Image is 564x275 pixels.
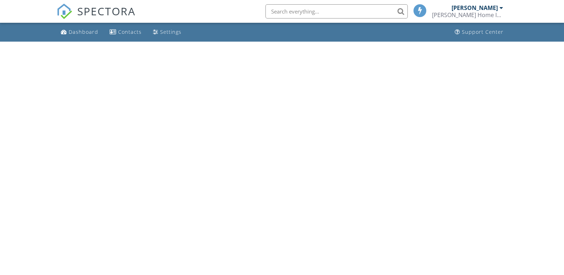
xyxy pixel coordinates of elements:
[432,11,503,18] div: Gerard Home Inspection
[452,4,498,11] div: [PERSON_NAME]
[69,28,98,35] div: Dashboard
[462,28,504,35] div: Support Center
[150,26,184,39] a: Settings
[77,4,136,18] span: SPECTORA
[57,10,136,25] a: SPECTORA
[265,4,408,18] input: Search everything...
[452,26,506,39] a: Support Center
[58,26,101,39] a: Dashboard
[160,28,181,35] div: Settings
[57,4,72,19] img: The Best Home Inspection Software - Spectora
[118,28,142,35] div: Contacts
[107,26,144,39] a: Contacts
